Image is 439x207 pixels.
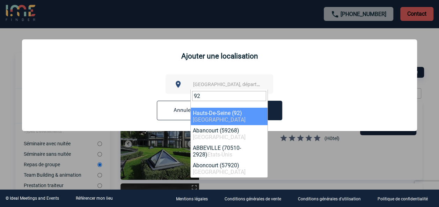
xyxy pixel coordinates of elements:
[193,116,246,123] span: [GEOGRAPHIC_DATA]
[157,101,209,120] input: Annuler
[219,195,292,202] a: Conditions générales de vente
[207,151,232,158] span: Etats-Unis
[191,160,268,177] li: Aboncourt (57920)
[170,195,219,202] a: Mentions légales
[225,197,281,201] p: Conditions générales de vente
[372,195,439,202] a: Politique de confidentialité
[191,108,268,125] li: Hauts-De-Seine (92)
[28,52,411,60] h2: Ajouter une localisation
[6,196,59,201] div: © Ideal Meetings and Events
[176,197,208,201] p: Mentions légales
[191,143,268,160] li: ABBEVILLE (70510-2928)
[76,196,113,201] a: Référencer mon lieu
[193,134,246,140] span: [GEOGRAPHIC_DATA]
[292,195,372,202] a: Conditions générales d'utilisation
[191,125,268,143] li: Abancourt (59268)
[193,169,246,175] span: [GEOGRAPHIC_DATA]
[378,197,428,201] p: Politique de confidentialité
[298,197,361,201] p: Conditions générales d'utilisation
[193,82,290,87] span: [GEOGRAPHIC_DATA], département, région...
